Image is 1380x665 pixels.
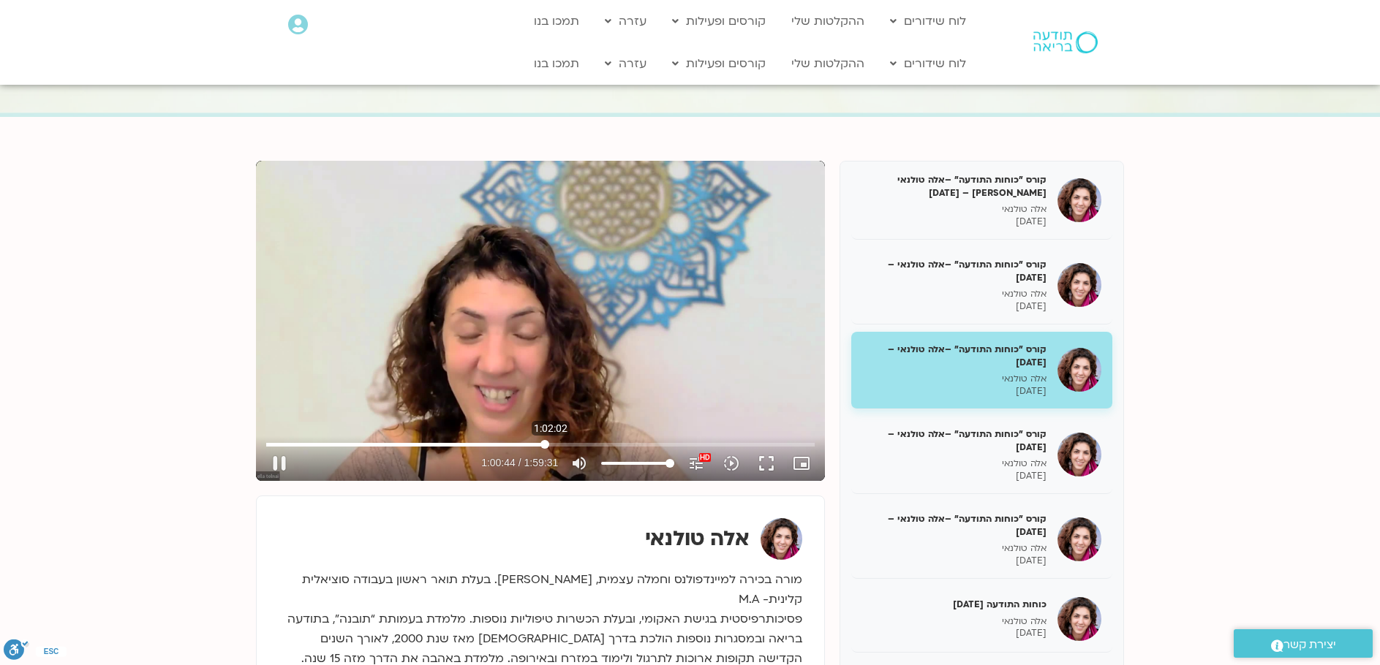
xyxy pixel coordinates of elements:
[1283,635,1336,655] span: יצירת קשר
[862,427,1047,454] h5: קורס "כוחות התודעה" –אלה טולנאי – [DATE]
[862,615,1047,628] p: אלה טולנאי
[1057,178,1101,222] img: קורס "כוחות התודעה" –אלה טולנאי ומירה רגב – 27/05/25
[1057,517,1101,561] img: קורס "כוחות התודעה" –אלה טולנאי –1/7/25
[665,50,773,77] a: קורסים ופעילות
[883,50,973,77] a: לוח שידורים
[784,50,872,77] a: ההקלטות שלי
[784,7,872,35] a: ההקלטות שלי
[1057,597,1101,641] img: כוחות התודעה 8.7.25
[527,50,587,77] a: תמכו בנו
[862,300,1047,313] p: [DATE]
[862,385,1047,398] p: [DATE]
[862,373,1047,385] p: אלה טולנאי
[597,7,654,35] a: עזרה
[862,457,1047,470] p: אלה טולנאי
[1057,263,1101,307] img: קורס "כוחות התודעה" –אלה טולנאי – 03/06/25
[1057,433,1101,476] img: קורס "כוחות התודעה" –אלה טולנאי – 24/06/25
[862,343,1047,369] h5: קורס "כוחות התודעה" –אלה טולנאי – [DATE]
[665,7,773,35] a: קורסים ופעילות
[527,7,587,35] a: תמכו בנו
[862,512,1047,539] h5: קורס "כוחות התודעה" –אלה טולנאי –[DATE]
[862,173,1047,199] h5: קורס "כוחות התודעה" –אלה טולנאי [PERSON_NAME] – [DATE]
[761,518,802,560] img: אלה טולנאי
[862,258,1047,284] h5: קורס "כוחות התודעה" –אלה טולנאי – [DATE]
[883,7,973,35] a: לוח שידורים
[862,627,1047,639] p: [DATE]
[597,50,654,77] a: עזרה
[862,598,1047,611] h5: כוחות התודעה [DATE]
[862,203,1047,216] p: אלה טולנאי
[862,288,1047,300] p: אלה טולנאי
[862,555,1047,567] p: [DATE]
[1057,348,1101,392] img: קורס "כוחות התודעה" –אלה טולנאי – 17/06/25
[862,216,1047,228] p: [DATE]
[862,470,1047,482] p: [DATE]
[645,525,750,552] strong: אלה טולנאי
[1234,629,1373,658] a: יצירת קשר
[862,542,1047,555] p: אלה טולנאי
[1033,31,1098,53] img: תודעה בריאה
